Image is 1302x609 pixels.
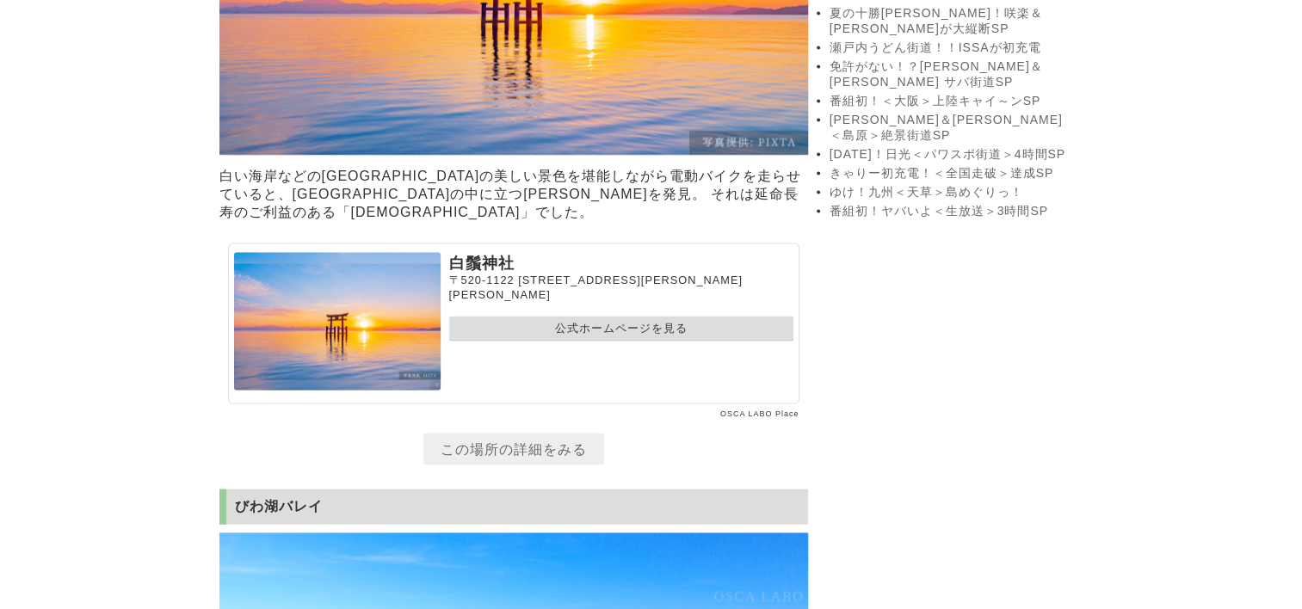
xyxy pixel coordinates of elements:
[830,40,1071,56] a: 瀬戸内うどん街道！！ISSAが初充電
[449,253,793,274] p: 白鬚神社
[830,204,1071,219] a: 番組初！ヤバいよ＜生放送＞3時間SP
[234,253,441,391] img: 白鬚神社
[449,317,793,341] a: 公式ホームページを見る
[830,94,1071,109] a: 番組初！＜大阪＞上陸キャイ～ンSP
[449,274,743,301] span: [STREET_ADDRESS][PERSON_NAME][PERSON_NAME]
[830,113,1071,144] a: [PERSON_NAME]＆[PERSON_NAME]＜島原＞絶景街道SP
[720,409,799,418] a: OSCA LABO Place
[449,274,515,286] span: 〒520-1122
[219,163,808,226] p: 白い海岸などの[GEOGRAPHIC_DATA]の美しい景色を堪能しながら電動バイクを走らせていると、[GEOGRAPHIC_DATA]の中に立つ[PERSON_NAME]を発見。 それは延命長...
[830,6,1071,37] a: 夏の十勝[PERSON_NAME]！咲楽＆[PERSON_NAME]が大縦断SP
[830,166,1071,181] a: きゃりー初充電！＜全国走破＞達成SP
[423,434,604,465] a: この場所の詳細をみる
[830,185,1071,200] a: ゆけ！九州＜天草＞島めぐりっ！
[830,59,1071,90] a: 免許がない！？[PERSON_NAME]＆[PERSON_NAME] サバ街道SP
[830,147,1071,163] a: [DATE]！日光＜パワスポ街道＞4時間SP
[219,489,808,525] h2: びわ湖バレイ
